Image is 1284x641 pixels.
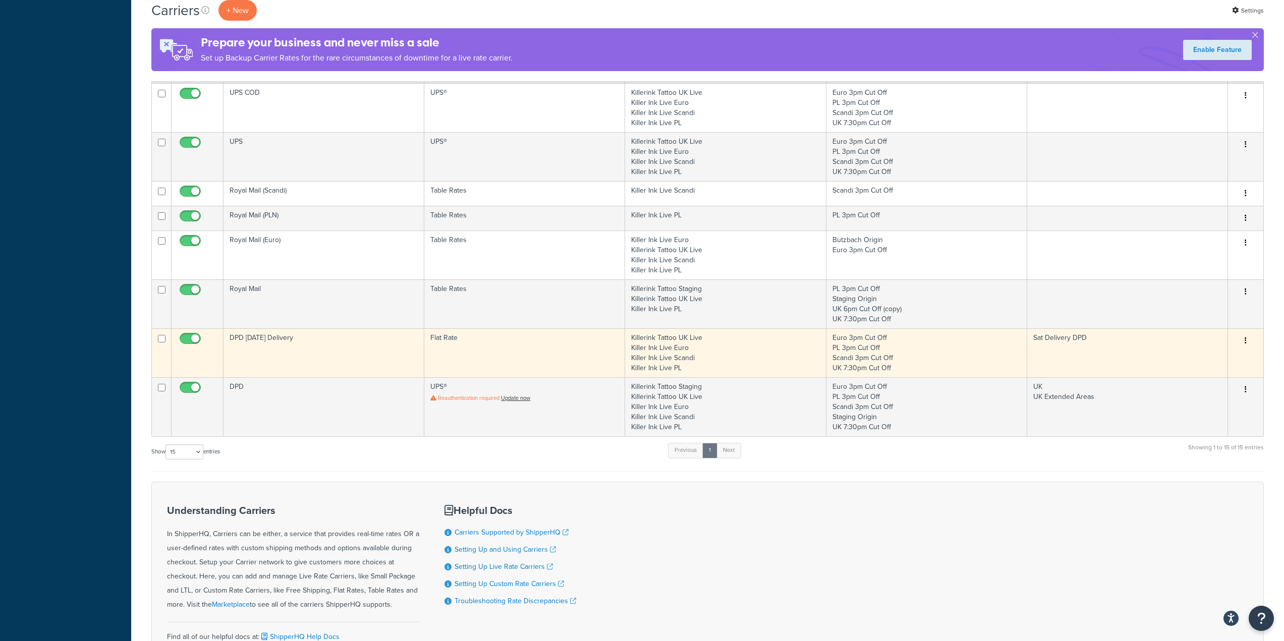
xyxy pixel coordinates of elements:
select: Showentries [165,444,203,459]
td: Table Rates [424,279,625,328]
td: DPD [224,377,424,436]
h3: Understanding Carriers [167,505,419,516]
td: UPS® [424,377,625,436]
td: Euro 3pm Cut Off PL 3pm Cut Off Scandi 3pm Cut Off UK 7:30pm Cut Off [826,132,1027,181]
a: Marketplace [212,599,250,610]
td: Euro 3pm Cut Off PL 3pm Cut Off Scandi 3pm Cut Off UK 7:30pm Cut Off [826,83,1027,132]
td: Royal Mail (Scandi) [224,181,424,206]
a: Setting Up and Using Carriers [455,544,556,555]
a: Setting Up Custom Rate Carriers [455,578,564,589]
td: Killerink Tattoo Staging Killerink Tattoo UK Live Killer Ink Live Euro Killer Ink Live Scandi Kil... [625,377,826,436]
td: DPD [DATE] Delivery [224,328,424,377]
h1: Carriers [151,1,200,20]
td: Table Rates [424,181,625,206]
a: Update now [501,394,530,402]
td: Royal Mail [224,279,424,328]
td: Killerink Tattoo UK Live Killer Ink Live Euro Killer Ink Live Scandi Killer Ink Live PL [625,83,826,132]
td: Killer Ink Live Scandi [625,181,826,206]
td: Royal Mail (PLN) [224,206,424,230]
td: Royal Mail (Euro) [224,230,424,279]
a: Previous [668,443,703,458]
td: UK UK Extended Areas [1027,377,1228,436]
a: Troubleshooting Rate Discrepancies [455,596,576,606]
a: Setting Up Live Rate Carriers [455,561,553,572]
td: Scandi 3pm Cut Off [826,181,1027,206]
td: UPS [224,132,424,181]
td: Flat Rate [424,328,625,377]
td: Killer Ink Live Euro Killerink Tattoo UK Live Killer Ink Live Scandi Killer Ink Live PL [625,230,826,279]
div: Showing 1 to 15 of 15 entries [1188,442,1264,463]
a: Enable Feature [1183,40,1252,60]
td: PL 3pm Cut Off Staging Origin UK 6pm Cut Off (copy) UK 7:30pm Cut Off [826,279,1027,328]
td: Euro 3pm Cut Off PL 3pm Cut Off Scandi 3pm Cut Off Staging Origin UK 7:30pm Cut Off [826,377,1027,436]
a: Next [716,443,741,458]
span: Reauthentication required [438,394,499,402]
td: UPS COD [224,83,424,132]
a: Carriers Supported by ShipperHQ [455,527,569,538]
td: Table Rates [424,206,625,230]
td: Sat Delivery DPD [1027,328,1228,377]
td: Killerink Tattoo UK Live Killer Ink Live Euro Killer Ink Live Scandi Killer Ink Live PL [625,328,826,377]
td: UPS® [424,132,625,181]
td: UPS® [424,83,625,132]
td: Euro 3pm Cut Off PL 3pm Cut Off Scandi 3pm Cut Off UK 7:30pm Cut Off [826,328,1027,377]
td: Table Rates [424,230,625,279]
img: ad-rules-rateshop-fe6ec290ccb7230408bd80ed9643f0289d75e0ffd9eb532fc0e269fcd187b520.png [151,28,201,71]
a: 1 [702,443,717,458]
a: Settings [1232,4,1264,18]
div: In ShipperHQ, Carriers can be either, a service that provides real-time rates OR a user-defined r... [167,505,419,612]
label: Show entries [151,444,220,459]
td: Butzbach Origin Euro 3pm Cut Off [826,230,1027,279]
td: Killerink Tattoo Staging Killerink Tattoo UK Live Killer Ink Live PL [625,279,826,328]
h3: Helpful Docs [444,505,576,516]
h4: Prepare your business and never miss a sale [201,34,513,51]
td: PL 3pm Cut Off [826,206,1027,230]
td: Killer Ink Live PL [625,206,826,230]
button: Open Resource Center [1249,606,1274,631]
p: Set up Backup Carrier Rates for the rare circumstances of downtime for a live rate carrier. [201,51,513,65]
td: Killerink Tattoo UK Live Killer Ink Live Euro Killer Ink Live Scandi Killer Ink Live PL [625,132,826,181]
